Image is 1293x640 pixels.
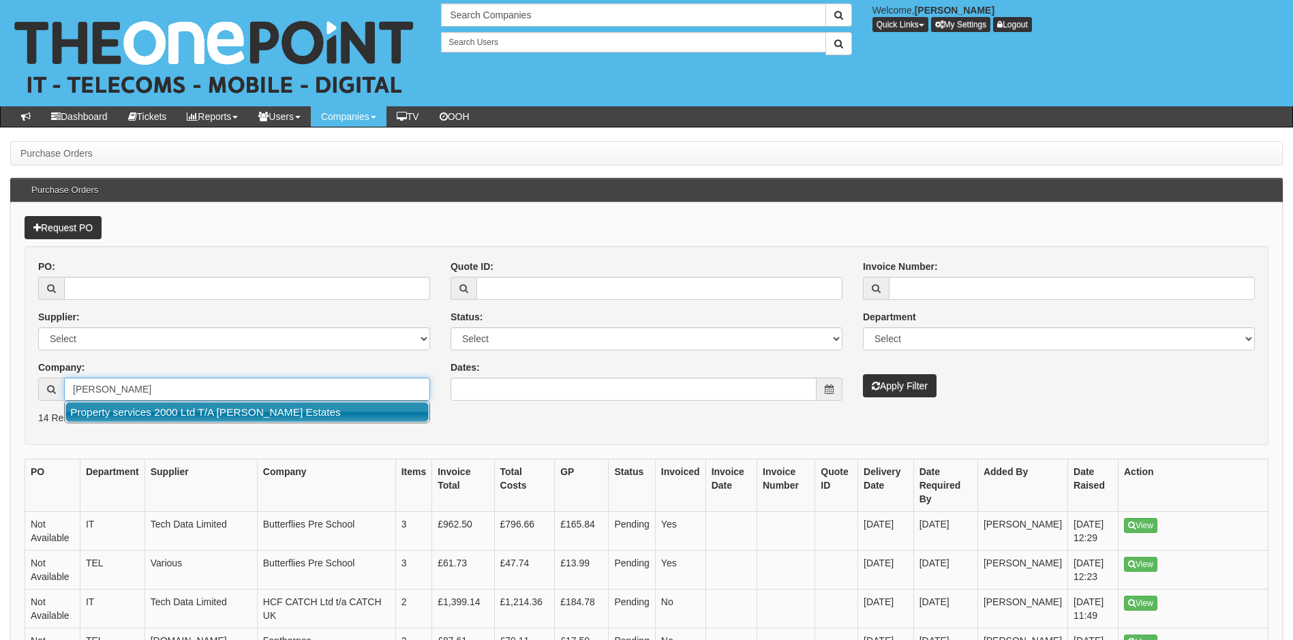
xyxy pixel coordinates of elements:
h3: Purchase Orders [25,179,105,202]
a: Companies [311,106,386,127]
a: Dashboard [41,106,118,127]
td: Butterflies Pre School [257,512,395,551]
td: Yes [655,551,705,590]
a: OOH [429,106,480,127]
th: Supplier [144,459,257,512]
p: 14 Results [38,411,1255,425]
label: Dates: [451,361,480,374]
td: 3 [395,551,432,590]
th: PO [25,459,80,512]
td: [DATE] [858,590,914,628]
td: Pending [609,551,655,590]
label: Invoice Number: [863,260,938,273]
th: Department [80,459,144,512]
a: View [1124,518,1157,533]
td: [DATE] 12:23 [1068,551,1119,590]
td: [DATE] [858,551,914,590]
a: Property services 2000 Ltd T/A [PERSON_NAME] Estates [65,402,429,422]
td: [DATE] 11:49 [1068,590,1119,628]
td: TEL [80,551,144,590]
td: 2 [395,590,432,628]
a: Request PO [25,216,102,239]
td: [DATE] [913,590,977,628]
a: Tickets [118,106,177,127]
th: Company [257,459,395,512]
th: Invoice Number [757,459,815,512]
td: £61.73 [432,551,494,590]
td: £184.78 [555,590,609,628]
input: Search Companies [441,3,825,27]
td: Tech Data Limited [144,590,257,628]
th: Date Raised [1068,459,1119,512]
td: IT [80,512,144,551]
label: Quote ID: [451,260,493,273]
b: [PERSON_NAME] [915,5,994,16]
th: Quote ID [815,459,858,512]
td: HCF CATCH Ltd t/a CATCH UK [257,590,395,628]
td: Not Available [25,512,80,551]
th: Delivery Date [858,459,914,512]
td: IT [80,590,144,628]
a: View [1124,557,1157,572]
th: Status [609,459,655,512]
td: [DATE] [913,512,977,551]
td: Various [144,551,257,590]
a: View [1124,596,1157,611]
a: Users [248,106,311,127]
label: Status: [451,310,483,324]
td: £1,214.36 [494,590,555,628]
a: Logout [993,17,1032,32]
td: £962.50 [432,512,494,551]
td: Pending [609,590,655,628]
li: Purchase Orders [20,147,93,160]
td: Not Available [25,590,80,628]
input: Search Users [441,32,825,52]
td: Pending [609,512,655,551]
th: Items [395,459,432,512]
td: [DATE] [913,551,977,590]
button: Apply Filter [863,374,937,397]
div: Welcome, [862,3,1293,32]
a: My Settings [931,17,991,32]
td: [PERSON_NAME] [977,551,1067,590]
th: Invoice Total [432,459,494,512]
td: Not Available [25,551,80,590]
td: £1,399.14 [432,590,494,628]
td: £13.99 [555,551,609,590]
th: GP [555,459,609,512]
th: Invoiced [655,459,705,512]
a: Reports [177,106,248,127]
th: Invoice Date [705,459,757,512]
td: £47.74 [494,551,555,590]
th: Added By [977,459,1067,512]
td: Yes [655,512,705,551]
td: Butterflies Pre School [257,551,395,590]
th: Date Required By [913,459,977,512]
label: PO: [38,260,55,273]
td: [DATE] [858,512,914,551]
label: Company: [38,361,85,374]
button: Quick Links [872,17,928,32]
td: Tech Data Limited [144,512,257,551]
td: 3 [395,512,432,551]
th: Total Costs [494,459,555,512]
label: Department [863,310,916,324]
label: Supplier: [38,310,80,324]
td: [PERSON_NAME] [977,590,1067,628]
th: Action [1119,459,1268,512]
td: £796.66 [494,512,555,551]
td: [DATE] 12:29 [1068,512,1119,551]
a: TV [386,106,429,127]
td: £165.84 [555,512,609,551]
td: [PERSON_NAME] [977,512,1067,551]
td: No [655,590,705,628]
